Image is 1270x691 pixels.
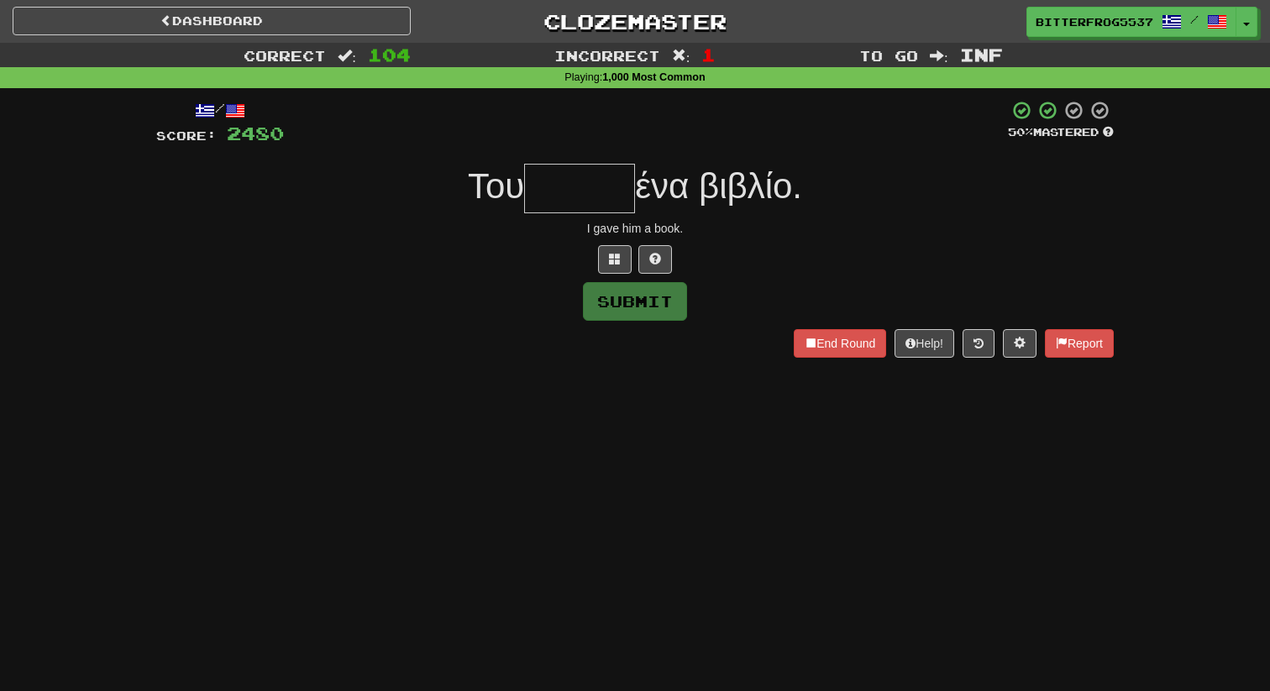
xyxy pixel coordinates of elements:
button: Single letter hint - you only get 1 per sentence and score half the points! alt+h [638,245,672,274]
span: Correct [244,47,326,64]
span: ένα βιβλίο. [635,166,802,206]
span: Του [468,166,524,206]
span: Incorrect [554,47,660,64]
a: Dashboard [13,7,411,35]
strong: 1,000 Most Common [602,71,705,83]
div: I gave him a book. [156,220,1114,237]
span: Score: [156,128,217,143]
div: / [156,100,284,121]
span: Inf [960,44,1003,65]
span: To go [859,47,918,64]
a: BitterFrog5537 / [1026,7,1236,37]
button: Submit [583,282,687,321]
button: Report [1045,329,1114,358]
span: : [338,49,356,63]
span: 50 % [1008,125,1033,139]
span: BitterFrog5537 [1036,14,1153,29]
span: / [1190,13,1199,25]
button: Help! [895,329,954,358]
button: Switch sentence to multiple choice alt+p [598,245,632,274]
span: : [930,49,948,63]
a: Clozemaster [436,7,834,36]
div: Mastered [1008,125,1114,140]
span: : [672,49,690,63]
span: 104 [368,44,411,65]
span: 1 [701,44,716,65]
button: End Round [794,329,886,358]
span: 2480 [227,123,284,144]
button: Round history (alt+y) [963,329,994,358]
